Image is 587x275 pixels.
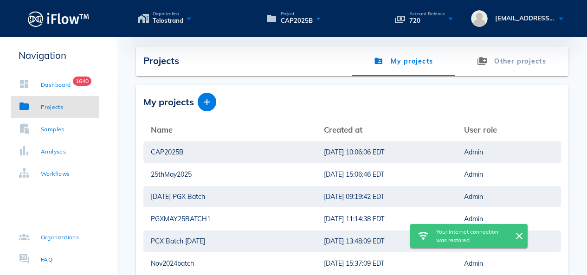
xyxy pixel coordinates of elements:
span: Account Balance [409,12,445,16]
th: Name: Not sorted. Activate to sort ascending. [143,119,316,141]
a: PGX Batch [DATE] [151,230,309,252]
a: My projects [352,46,455,76]
div: Projects [41,102,63,112]
span: Telostrand [153,16,183,26]
a: Admin [464,186,554,207]
th: Created at: Not sorted. Activate to sort ascending. [316,119,457,141]
a: [DATE] 15:37:09 EDT [324,253,449,274]
a: [DATE] PGX Batch [151,186,309,207]
a: Other projects [455,46,568,76]
span: My projects [143,95,194,109]
div: FAQ [41,255,52,264]
span: 720 [409,16,445,26]
span: Created at [324,125,362,134]
span: User role [464,125,497,134]
div: Dashboard [41,80,71,90]
span: Project [281,12,313,16]
a: Nov2024batch [151,253,309,274]
p: Your internet connection was restored [432,228,511,244]
th: User role: Not sorted. Activate to sort ascending. [457,119,561,141]
a: Admin [464,164,554,185]
a: Admin [464,141,554,163]
div: Organizations [41,233,79,242]
div: Workflows [41,169,70,179]
a: [DATE] 15:06:46 EDT [324,164,449,185]
span: Organization [153,12,183,16]
p: Navigation [11,48,99,63]
a: Admin [464,208,554,230]
div: Analyses [41,147,66,156]
a: [DATE] 09:19:42 EDT [324,186,449,207]
a: Admin [464,253,554,274]
a: [DATE] 10:06:06 EDT [324,141,449,163]
a: [DATE] 11:14:38 EDT [324,208,449,230]
div: Samples [41,125,65,134]
a: CAP2025B [151,141,309,163]
a: PGXMAY25BATCH1 [151,208,309,230]
span: Name [151,125,173,134]
span: CAP2025B [281,16,313,26]
img: avatar.16069ca8.svg [471,10,488,27]
span: Badge [73,77,91,86]
span: Projects [143,55,179,66]
i: close [514,230,525,242]
a: [DATE] 13:48:09 EDT [324,230,449,252]
a: 25thMay2025 [151,164,309,185]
